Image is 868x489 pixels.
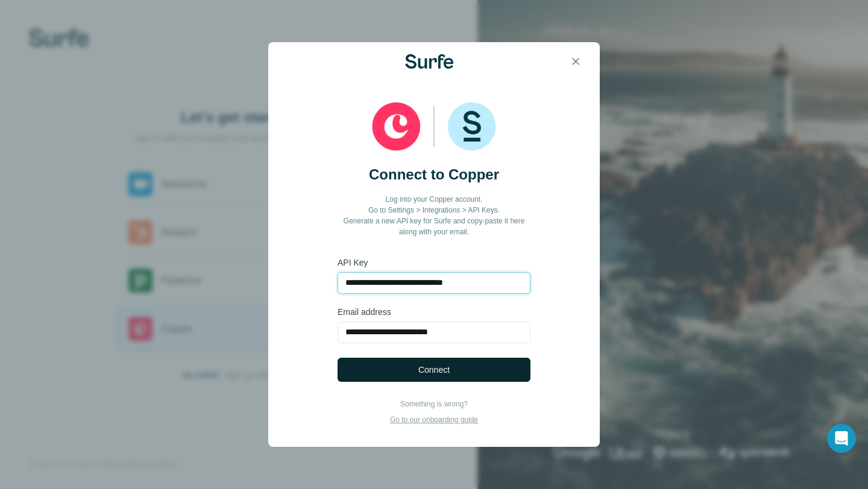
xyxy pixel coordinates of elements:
[390,414,478,425] p: Go to our onboarding guide
[827,424,856,453] div: Open Intercom Messenger
[338,194,530,237] p: Log into your Copper account. Go to Settings > Integrations > API Keys. Generate a new API key fo...
[390,399,478,410] p: Something is wrong?
[405,54,453,69] img: Surfe Logo
[372,102,496,151] img: Copper and Surfe logos
[338,358,530,382] button: Connect
[369,165,499,184] h2: Connect to Copper
[338,306,530,318] label: Email address
[418,364,450,376] span: Connect
[338,257,530,269] label: API Key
